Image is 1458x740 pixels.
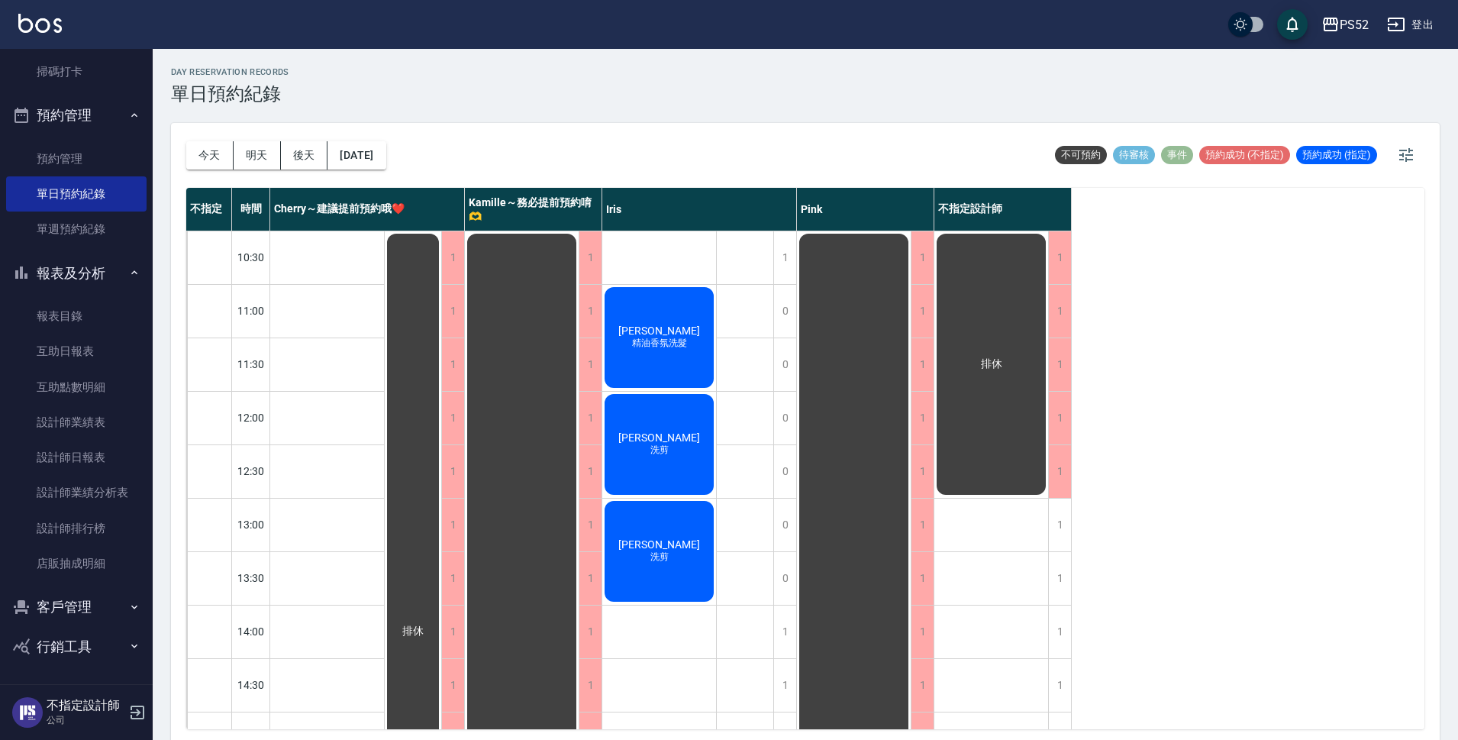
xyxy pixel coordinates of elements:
div: 1 [1048,231,1071,284]
button: 登出 [1381,11,1440,39]
img: Logo [18,14,62,33]
a: 預約管理 [6,141,147,176]
div: 1 [441,285,464,338]
div: 1 [579,552,602,605]
div: 1 [441,338,464,391]
div: 1 [911,552,934,605]
div: 14:30 [232,658,270,712]
div: 1 [441,392,464,444]
span: [PERSON_NAME] [615,431,703,444]
span: 預約成功 (指定) [1296,148,1377,162]
div: 1 [773,606,796,658]
span: 排休 [399,625,427,638]
div: 1 [579,606,602,658]
a: 設計師業績分析表 [6,475,147,510]
div: 1 [579,499,602,551]
div: 不指定設計師 [934,188,1072,231]
span: [PERSON_NAME] [615,538,703,551]
span: [PERSON_NAME] [615,325,703,337]
div: 1 [579,231,602,284]
div: 1 [441,552,464,605]
div: 1 [579,392,602,444]
div: 1 [911,285,934,338]
button: 後天 [281,141,328,170]
div: 1 [911,499,934,551]
div: 1 [1048,392,1071,444]
div: 1 [579,445,602,498]
div: 1 [1048,659,1071,712]
div: Cherry～建議提前預約哦❤️ [270,188,465,231]
button: PS52 [1315,9,1375,40]
div: 不指定 [186,188,232,231]
div: 1 [1048,552,1071,605]
a: 報表目錄 [6,299,147,334]
div: 1 [911,231,934,284]
span: 不可預約 [1055,148,1107,162]
h3: 單日預約紀錄 [171,83,289,105]
div: 1 [773,659,796,712]
button: save [1277,9,1308,40]
a: 單週預約紀錄 [6,212,147,247]
div: 0 [773,445,796,498]
button: 預約管理 [6,95,147,135]
div: 0 [773,552,796,605]
a: 設計師排行榜 [6,511,147,546]
button: 報表及分析 [6,254,147,293]
button: 明天 [234,141,281,170]
div: 1 [579,338,602,391]
span: 精油香氛洗髮 [629,337,690,350]
a: 互助點數明細 [6,370,147,405]
div: 12:00 [232,391,270,444]
span: 待審核 [1113,148,1155,162]
a: 單日預約紀錄 [6,176,147,212]
span: 事件 [1161,148,1193,162]
div: 1 [441,499,464,551]
span: 洗剪 [647,444,672,457]
button: 今天 [186,141,234,170]
div: 10:30 [232,231,270,284]
div: 1 [579,285,602,338]
div: 12:30 [232,444,270,498]
div: 14:00 [232,605,270,658]
div: 0 [773,338,796,391]
a: 互助日報表 [6,334,147,369]
span: 排休 [978,357,1005,371]
div: 1 [911,392,934,444]
div: 1 [441,445,464,498]
a: 設計師日報表 [6,440,147,475]
a: 店販抽成明細 [6,546,147,581]
div: 1 [911,606,934,658]
div: Kamille～務必提前預約唷🫶 [465,188,602,231]
div: 1 [441,659,464,712]
div: 1 [1048,338,1071,391]
img: Person [12,697,43,728]
div: 0 [773,499,796,551]
div: 0 [773,285,796,338]
div: 1 [1048,499,1071,551]
div: 11:00 [232,284,270,338]
button: 客戶管理 [6,587,147,627]
div: 1 [911,338,934,391]
h5: 不指定設計師 [47,698,124,713]
div: 11:30 [232,338,270,391]
p: 公司 [47,713,124,727]
div: Pink [797,188,934,231]
h2: day Reservation records [171,67,289,77]
button: 行銷工具 [6,627,147,667]
a: 掃碼打卡 [6,54,147,89]
div: PS52 [1340,15,1369,34]
div: 1 [441,231,464,284]
div: 1 [911,445,934,498]
div: 1 [1048,285,1071,338]
div: 13:30 [232,551,270,605]
div: 13:00 [232,498,270,551]
div: 1 [1048,606,1071,658]
div: 1 [1048,445,1071,498]
span: 洗剪 [647,551,672,564]
span: 預約成功 (不指定) [1199,148,1290,162]
div: 時間 [232,188,270,231]
div: Iris [602,188,797,231]
div: 0 [773,392,796,444]
a: 設計師業績表 [6,405,147,440]
button: [DATE] [327,141,385,170]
